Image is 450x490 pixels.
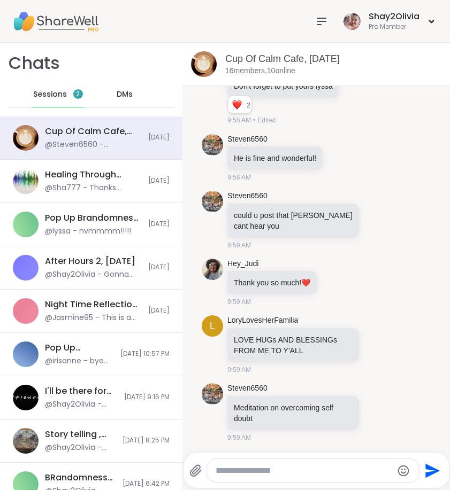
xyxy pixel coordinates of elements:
div: Cup Of Calm Cafe, [DATE] [45,126,142,137]
div: Pop Up BRandomness Last Call, [DATE] [45,342,114,354]
img: Pop Up BRandomness Last Call, Sep 07 [13,341,39,367]
div: @lyssa - nvmmmm!!!!! [45,226,131,237]
img: Cup Of Calm Cafe, Sep 08 [13,125,39,151]
a: LoryLovesHerFamilia [227,315,298,326]
a: Cup Of Calm Cafe, [DATE] [225,53,340,64]
span: ❤️ [301,278,310,287]
div: After Hours 2, [DATE] [45,255,135,267]
img: Cup Of Calm Cafe, Sep 08 [191,51,217,77]
span: [DATE] 8:25 PM [123,436,170,445]
span: [DATE] [148,133,170,142]
p: 16 members, 10 online [225,66,295,76]
span: 9:58 AM [227,115,251,125]
a: Steven6560 [227,134,268,145]
p: Meditation on overcoming self doubt [234,402,353,424]
div: I'll be there for you too!!!, [DATE] [45,385,118,397]
p: Thank you so much! [234,277,310,288]
span: 2 [247,100,251,110]
span: • [253,115,255,125]
div: Reaction list [228,96,247,113]
div: @irisanne - bye guys, off to my meting. Hope sharewell gets beter! [45,356,114,367]
h1: Chats [9,51,60,75]
img: ShareWell Nav Logo [13,3,98,40]
p: LOVE HUGs AND BLESSINGs FROM ME TO Y'ALL [234,335,353,356]
span: [DATE] [148,220,170,229]
img: https://sharewell-space-live.sfo3.digitaloceanspaces.com/user-generated/42cda42b-3507-48ba-b019-3... [202,134,223,155]
div: @Sha777 - Thanks @irisanne @BRandom502 @lyssa @Shay2Olivia @tanyapeople263 @Tasha_Chi @Jessiegirl... [45,183,142,193]
div: @Shay2Olivia - [URL][DOMAIN_NAME] [45,399,118,410]
span: Sessions [33,89,67,100]
span: [DATE] 10:57 PM [120,349,170,359]
span: [DATE] [148,176,170,185]
div: @Jasmine95 - This is a session I'm hosting [DATE] night! Please join in on the fun if you can! [45,313,142,323]
span: 9:59 AM [227,433,251,442]
span: 9:59 AM [227,240,251,250]
span: Edited [257,115,276,125]
img: After Hours 2, Sep 08 [13,255,39,281]
div: Healing Through Music, [DATE] [45,169,142,181]
span: L [210,319,215,333]
textarea: Type your message [216,465,393,476]
span: 9:59 AM [227,365,251,375]
img: Shay2Olivia [344,13,361,30]
p: Don't forget to put yours lyssa [234,81,333,91]
img: https://sharewell-space-live.sfo3.digitaloceanspaces.com/user-generated/42cda42b-3507-48ba-b019-3... [202,383,223,405]
img: Healing Through Music, Sep 05 [13,168,39,194]
div: @Steven6560 - Meditation on overcoming self doubt [45,139,142,150]
span: 2 [76,90,80,99]
p: He is fine and wonderful! [234,153,316,164]
a: Hey_Judi [227,259,258,269]
p: could u post that [PERSON_NAME] cant hear you [234,210,353,231]
span: DMs [117,89,133,100]
div: Pop Up Brandomness Show and Tell, [DATE] [45,212,142,224]
img: Story telling , Sep 07 [13,428,39,454]
span: 9:58 AM [227,173,251,182]
div: Shay2Olivia [369,11,420,22]
button: Reactions: love [231,100,242,109]
div: BRandomness Ohana Check-in & Open Forum, [DATE] [45,472,116,484]
img: I'll be there for you too!!!, Sep 07 [13,385,39,410]
div: Night Time Reflection and/or Body Doubling, [DATE] [45,299,142,310]
a: Steven6560 [227,383,268,394]
img: Night Time Reflection and/or Body Doubling, Sep 07 [13,298,39,324]
span: [DATE] 6:42 PM [123,479,170,488]
a: Steven6560 [227,191,268,201]
button: Emoji picker [397,464,410,477]
img: https://sharewell-space-live.sfo3.digitaloceanspaces.com/user-generated/d2ffaca4-ede4-4a92-91f3-f... [202,259,223,280]
span: [DATE] [148,306,170,315]
div: Story telling , [DATE] [45,429,116,440]
div: @Shay2Olivia - @Libby1520 [45,442,116,453]
span: 9:59 AM [227,297,251,307]
div: Pro Member [369,22,420,32]
span: [DATE] [148,263,170,272]
img: Pop Up Brandomness Show and Tell, Sep 08 [13,212,39,237]
span: [DATE] 9:16 PM [124,393,170,402]
button: Send [420,458,444,483]
img: https://sharewell-space-live.sfo3.digitaloceanspaces.com/user-generated/42cda42b-3507-48ba-b019-3... [202,191,223,212]
div: @Shay2Olivia - Gonna hope in the shower [45,269,142,280]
